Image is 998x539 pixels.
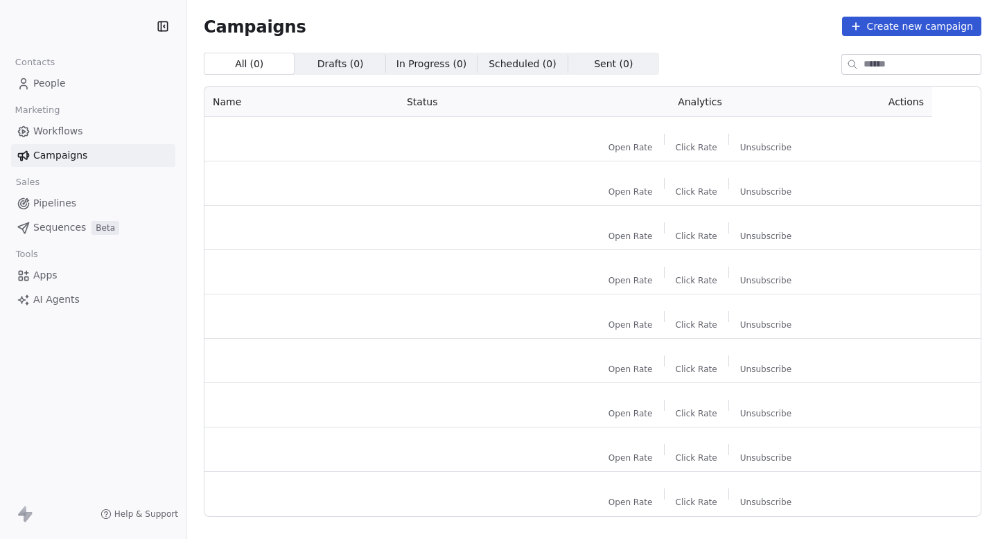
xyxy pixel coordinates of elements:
[33,268,58,283] span: Apps
[676,275,717,286] span: Click Rate
[609,497,653,508] span: Open Rate
[676,497,717,508] span: Click Rate
[33,196,76,211] span: Pipelines
[114,509,178,520] span: Help & Support
[740,142,791,153] span: Unsubscribe
[676,408,717,419] span: Click Rate
[609,364,653,375] span: Open Rate
[489,57,557,71] span: Scheduled ( 0 )
[676,231,717,242] span: Click Rate
[33,76,66,91] span: People
[399,87,575,117] th: Status
[317,57,364,71] span: Drafts ( 0 )
[10,172,46,193] span: Sales
[33,148,87,163] span: Campaigns
[609,142,653,153] span: Open Rate
[204,87,399,117] th: Name
[100,509,178,520] a: Help & Support
[825,87,932,117] th: Actions
[676,186,717,197] span: Click Rate
[396,57,467,71] span: In Progress ( 0 )
[740,452,791,463] span: Unsubscribe
[33,292,80,307] span: AI Agents
[609,186,653,197] span: Open Rate
[575,87,825,117] th: Analytics
[676,319,717,330] span: Click Rate
[609,319,653,330] span: Open Rate
[842,17,981,36] button: Create new campaign
[740,497,791,508] span: Unsubscribe
[9,52,61,73] span: Contacts
[11,216,175,239] a: SequencesBeta
[676,142,717,153] span: Click Rate
[740,186,791,197] span: Unsubscribe
[740,408,791,419] span: Unsubscribe
[11,264,175,287] a: Apps
[594,57,633,71] span: Sent ( 0 )
[9,100,66,121] span: Marketing
[11,288,175,311] a: AI Agents
[740,364,791,375] span: Unsubscribe
[33,220,86,235] span: Sequences
[11,192,175,215] a: Pipelines
[33,124,83,139] span: Workflows
[676,364,717,375] span: Click Rate
[609,452,653,463] span: Open Rate
[204,17,306,36] span: Campaigns
[609,231,653,242] span: Open Rate
[740,231,791,242] span: Unsubscribe
[91,221,119,235] span: Beta
[740,275,791,286] span: Unsubscribe
[11,120,175,143] a: Workflows
[740,319,791,330] span: Unsubscribe
[676,452,717,463] span: Click Rate
[609,275,653,286] span: Open Rate
[11,144,175,167] a: Campaigns
[609,408,653,419] span: Open Rate
[10,244,44,265] span: Tools
[11,72,175,95] a: People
